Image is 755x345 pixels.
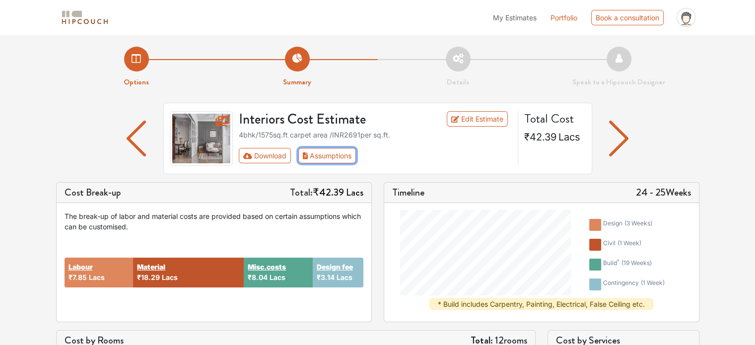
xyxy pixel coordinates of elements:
a: Portfolio [550,12,577,23]
div: Book a consultation [591,10,664,25]
a: Edit Estimate [447,111,508,127]
span: logo-horizontal.svg [60,6,110,29]
span: Lacs [89,273,105,281]
span: ₹7.85 [69,273,87,281]
div: Toolbar with button groups [239,148,512,163]
strong: Speak to a Hipcouch Designer [572,76,665,87]
div: build [603,259,652,271]
span: ₹8.04 [248,273,268,281]
button: Misc.costs [248,262,286,272]
span: ₹3.14 [317,273,335,281]
h5: Total: [290,187,363,199]
span: ( 3 weeks ) [624,219,652,227]
div: 4bhk / 1575 sq.ft carpet area /INR 2691 per sq.ft. [239,130,512,140]
span: Lacs [162,273,178,281]
strong: Summary [283,76,311,87]
div: The break-up of labor and material costs are provided based on certain assumptions which can be c... [65,211,363,232]
span: ( 19 weeks ) [621,259,652,267]
span: Lacs [270,273,285,281]
h3: Interiors Cost Estimate [233,111,422,128]
h5: Timeline [392,187,424,199]
div: design [603,219,652,231]
span: Lacs [558,131,580,143]
span: ₹42.39 [524,131,556,143]
button: Download [239,148,291,163]
button: Material [137,262,165,272]
button: Design fee [317,262,353,272]
button: Assumptions [298,148,356,163]
span: ( 1 week ) [618,239,641,247]
img: logo-horizontal.svg [60,9,110,26]
strong: Details [447,76,469,87]
button: Labour [69,262,93,272]
span: Lacs [346,185,363,200]
div: contingency [603,278,665,290]
h5: Cost Break-up [65,187,121,199]
img: arrow left [609,121,628,156]
span: ( 1 week ) [641,279,665,286]
span: Lacs [337,273,352,281]
span: ₹42.39 [313,185,344,200]
div: * Build includes Carpentry, Painting, Electrical, False Ceiling etc. [429,298,653,310]
img: arrow left [127,121,146,156]
div: First group [239,148,364,163]
h4: Total Cost [524,111,584,126]
span: My Estimates [493,13,537,22]
h5: 24 - 25 Weeks [636,187,691,199]
img: gallery [170,111,233,166]
span: ₹18.29 [137,273,160,281]
div: civil [603,239,641,251]
strong: Options [124,76,149,87]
